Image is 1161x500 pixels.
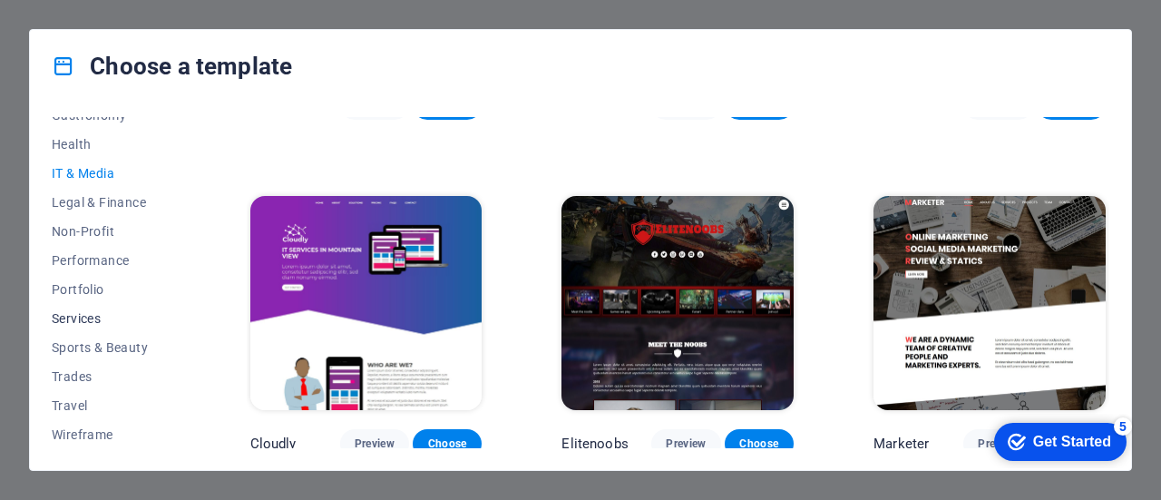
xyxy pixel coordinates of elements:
[52,159,171,188] button: IT & Media
[52,195,171,210] span: Legal & Finance
[52,52,292,81] h4: Choose a template
[739,436,779,451] span: Choose
[651,429,720,458] button: Preview
[52,130,171,159] button: Health
[725,429,794,458] button: Choose
[52,362,171,391] button: Trades
[52,369,171,384] span: Trades
[52,333,171,362] button: Sports & Beauty
[52,224,171,239] span: Non-Profit
[52,282,171,297] span: Portfolio
[54,20,132,36] div: Get Started
[134,4,152,22] div: 5
[873,196,1106,410] img: Marketer
[427,436,467,451] span: Choose
[52,275,171,304] button: Portfolio
[666,436,706,451] span: Preview
[340,429,409,458] button: Preview
[52,311,171,326] span: Services
[52,253,171,268] span: Performance
[250,196,483,410] img: Cloudly
[963,429,1032,458] button: Preview
[52,420,171,449] button: Wireframe
[52,427,171,442] span: Wireframe
[52,217,171,246] button: Non-Profit
[413,429,482,458] button: Choose
[355,436,395,451] span: Preview
[561,196,794,410] img: Elitenoobs
[52,137,171,152] span: Health
[250,435,297,453] p: Cloudly
[561,435,628,453] p: Elitenoobs
[52,391,171,420] button: Travel
[873,435,929,453] p: Marketer
[15,9,147,47] div: Get Started 5 items remaining, 0% complete
[52,398,171,413] span: Travel
[978,436,1018,451] span: Preview
[52,188,171,217] button: Legal & Finance
[52,246,171,275] button: Performance
[52,304,171,333] button: Services
[52,340,171,355] span: Sports & Beauty
[52,166,171,181] span: IT & Media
